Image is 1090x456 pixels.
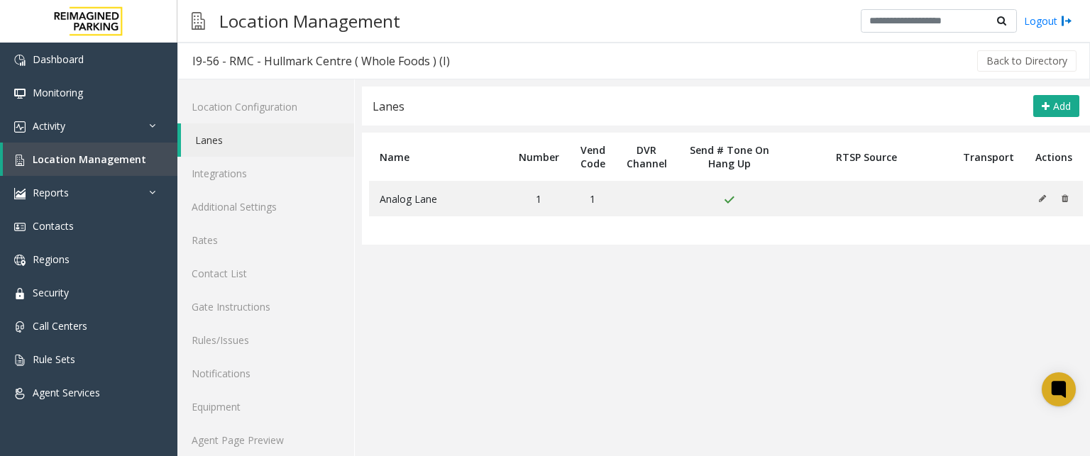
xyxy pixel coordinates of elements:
[33,252,70,266] span: Regions
[33,352,75,366] span: Rule Sets
[723,194,735,206] img: check_green.svg
[33,319,87,333] span: Call Centers
[14,388,26,399] img: 'icon'
[373,97,404,116] div: Lanes
[177,157,354,190] a: Integrations
[177,390,354,423] a: Equipment
[14,355,26,366] img: 'icon'
[33,219,74,233] span: Contacts
[33,186,69,199] span: Reports
[1053,99,1071,113] span: Add
[570,181,616,216] td: 1
[570,133,616,181] th: Vend Code
[33,152,146,166] span: Location Management
[508,133,570,181] th: Number
[1025,133,1083,181] th: Actions
[14,188,26,199] img: 'icon'
[14,88,26,99] img: 'icon'
[177,257,354,290] a: Contact List
[380,192,437,206] span: Analog Lane
[952,133,1025,181] th: Transport
[14,255,26,266] img: 'icon'
[14,121,26,133] img: 'icon'
[33,386,100,399] span: Agent Services
[177,90,354,123] a: Location Configuration
[781,133,952,181] th: RTSP Source
[1061,13,1072,28] img: logout
[616,133,678,181] th: DVR Channel
[369,133,508,181] th: Name
[192,52,450,70] div: I9-56 - RMC - Hullmark Centre ( Whole Foods ) (I)
[33,52,84,66] span: Dashboard
[678,133,781,181] th: Send # Tone On Hang Up
[1033,95,1079,118] button: Add
[177,323,354,357] a: Rules/Issues
[212,4,407,38] h3: Location Management
[192,4,205,38] img: pageIcon
[14,288,26,299] img: 'icon'
[177,190,354,223] a: Additional Settings
[33,86,83,99] span: Monitoring
[3,143,177,176] a: Location Management
[181,123,354,157] a: Lanes
[977,50,1077,72] button: Back to Directory
[33,119,65,133] span: Activity
[33,286,69,299] span: Security
[1024,13,1072,28] a: Logout
[177,290,354,323] a: Gate Instructions
[508,181,570,216] td: 1
[14,221,26,233] img: 'icon'
[177,357,354,390] a: Notifications
[14,155,26,166] img: 'icon'
[14,321,26,333] img: 'icon'
[14,55,26,66] img: 'icon'
[177,223,354,257] a: Rates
